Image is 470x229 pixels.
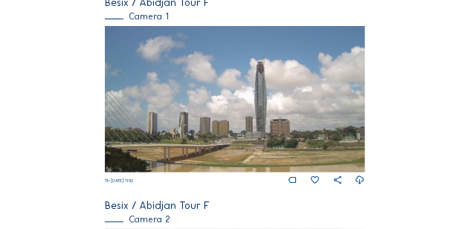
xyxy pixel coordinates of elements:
div: Camera 2 [105,215,364,224]
img: Image [105,26,364,172]
div: Camera 1 [105,12,364,21]
span: Th [DATE] 11:10 [105,178,133,184]
div: Besix / Abidjan Tour F [105,200,364,210]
